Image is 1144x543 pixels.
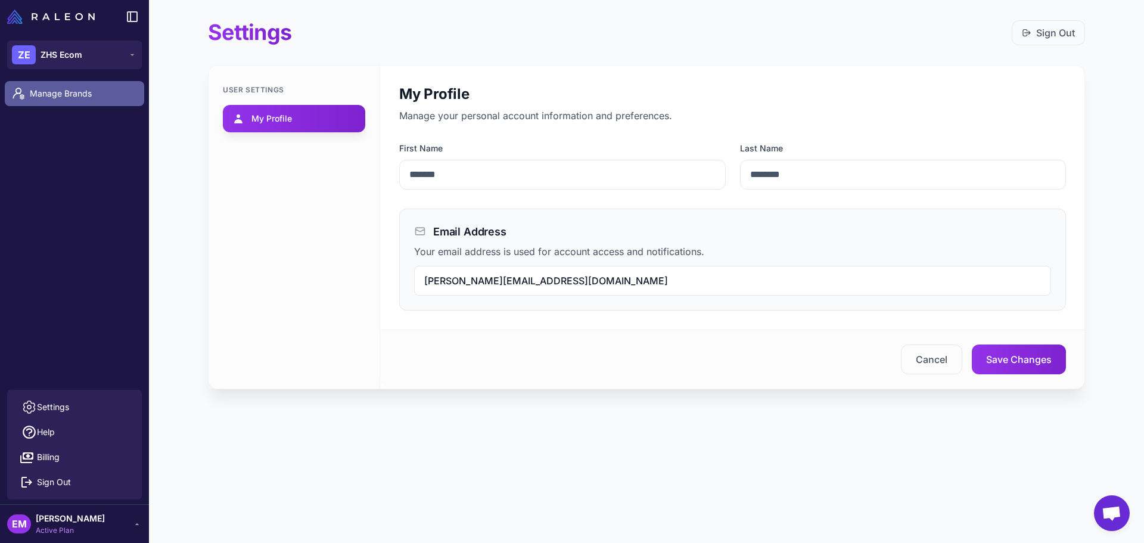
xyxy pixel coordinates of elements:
[208,19,291,46] h1: Settings
[7,514,31,533] div: EM
[399,108,1066,123] p: Manage your personal account information and preferences.
[972,345,1066,374] button: Save Changes
[1022,26,1075,40] a: Sign Out
[5,81,144,106] a: Manage Brands
[424,275,668,287] span: [PERSON_NAME][EMAIL_ADDRESS][DOMAIN_NAME]
[223,85,365,95] div: User Settings
[223,105,365,132] a: My Profile
[37,426,55,439] span: Help
[37,451,60,464] span: Billing
[399,85,1066,104] h2: My Profile
[41,48,82,61] span: ZHS Ecom
[12,420,137,445] a: Help
[12,45,36,64] div: ZE
[901,345,962,374] button: Cancel
[30,87,135,100] span: Manage Brands
[251,112,292,125] span: My Profile
[37,476,71,489] span: Sign Out
[7,41,142,69] button: ZEZHS Ecom
[1012,20,1085,45] button: Sign Out
[36,512,105,525] span: [PERSON_NAME]
[12,470,137,495] button: Sign Out
[37,401,69,414] span: Settings
[7,10,100,24] a: Raleon Logo
[7,10,95,24] img: Raleon Logo
[1094,495,1130,531] div: Chat abierto
[36,525,105,536] span: Active Plan
[399,142,726,155] label: First Name
[740,142,1067,155] label: Last Name
[414,244,1051,259] p: Your email address is used for account access and notifications.
[433,224,506,240] h3: Email Address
